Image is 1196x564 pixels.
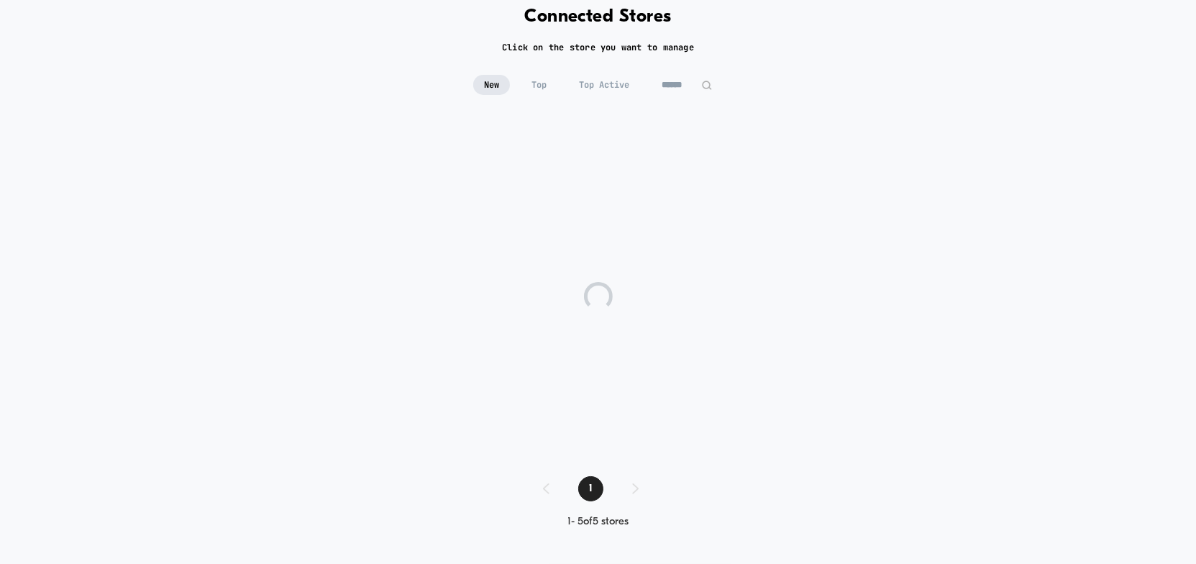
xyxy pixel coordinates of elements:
img: edit [701,80,712,91]
span: Top [521,75,557,95]
span: Top Active [568,75,640,95]
span: New [473,75,510,95]
h2: Click on the store you want to manage [502,42,694,53]
h1: Connected Stores [524,6,672,27]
